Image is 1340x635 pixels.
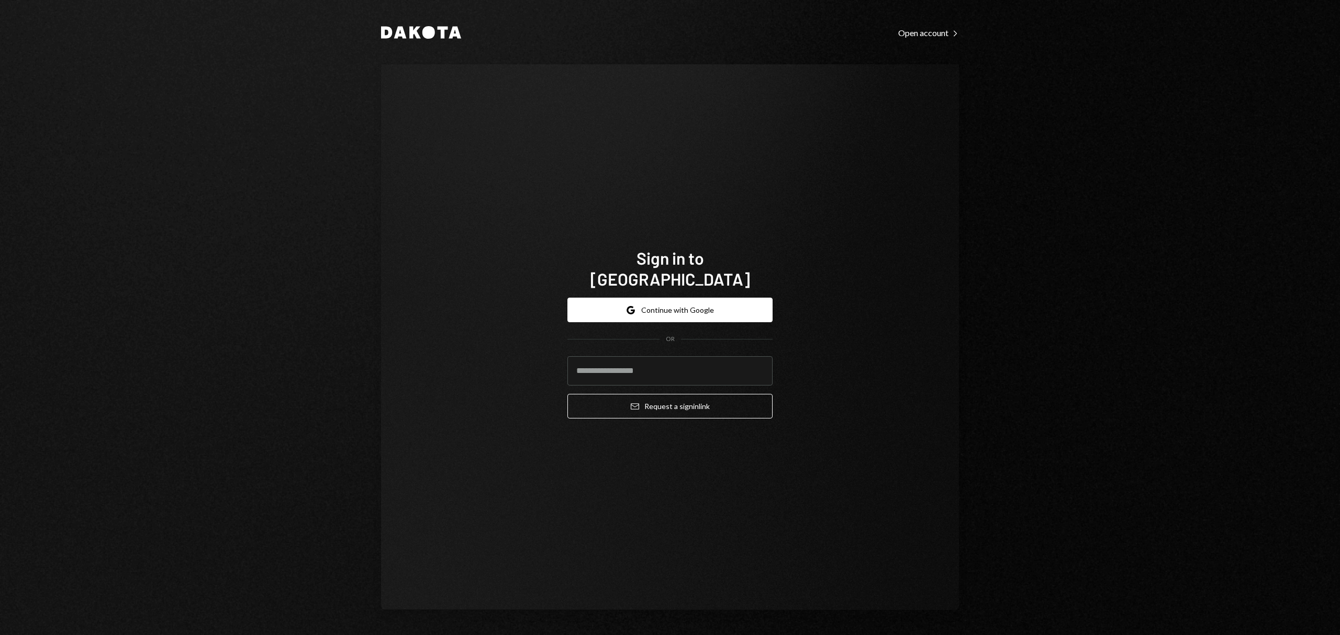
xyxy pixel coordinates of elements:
[567,298,773,322] button: Continue with Google
[666,335,675,344] div: OR
[898,27,959,38] a: Open account
[898,28,959,38] div: Open account
[567,394,773,418] button: Request a signinlink
[567,247,773,289] h1: Sign in to [GEOGRAPHIC_DATA]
